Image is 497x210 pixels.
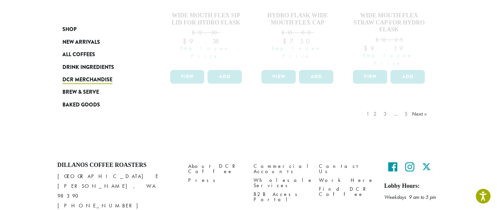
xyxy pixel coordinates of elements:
a: Drink Ingredients [62,61,141,73]
span: New Arrivals [62,38,100,46]
a: Commercial Accounts [254,162,309,176]
a: Wholesale Services [254,176,309,190]
a: Shop [62,23,141,36]
a: About DCR Coffee [188,162,244,176]
h5: Lobby Hours: [384,183,440,190]
span: Brew & Serve [62,88,99,96]
h4: Dillanos Coffee Roasters [58,162,178,169]
span: All Coffees [62,51,95,59]
span: Baked Goods [62,101,100,109]
a: B2B Access Portal [254,190,309,204]
a: Contact Us [319,162,374,176]
a: Work Here [319,176,374,185]
a: DCR Merchandise [62,73,141,86]
a: Baked Goods [62,98,141,111]
em: Weekdays 9 am to 5 pm [384,194,436,201]
a: New Arrivals [62,36,141,48]
a: Find DCR Coffee [319,185,374,199]
a: Brew & Serve [62,86,141,98]
a: Press [188,176,244,185]
a: All Coffees [62,48,141,61]
span: Drink Ingredients [62,63,114,72]
span: Shop [62,25,76,34]
span: DCR Merchandise [62,76,112,84]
